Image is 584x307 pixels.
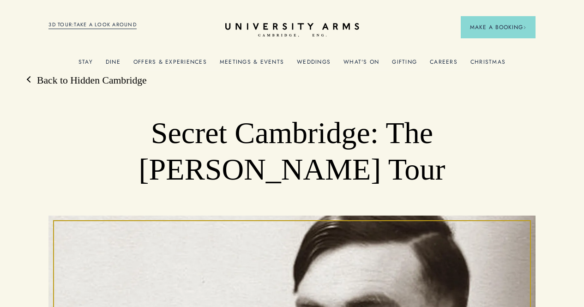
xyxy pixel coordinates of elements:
[343,59,379,71] a: What's On
[297,59,331,71] a: Weddings
[470,59,506,71] a: Christmas
[133,59,207,71] a: Offers & Experiences
[28,74,147,87] a: Back to Hidden Cambridge
[470,23,526,31] span: Make a Booking
[106,59,120,71] a: Dine
[225,23,359,37] a: Home
[78,59,93,71] a: Stay
[220,59,284,71] a: Meetings & Events
[97,115,487,187] h1: Secret Cambridge: The [PERSON_NAME] Tour
[392,59,417,71] a: Gifting
[48,21,137,29] a: 3D TOUR:TAKE A LOOK AROUND
[430,59,458,71] a: Careers
[461,16,536,38] button: Make a BookingArrow icon
[523,26,526,29] img: Arrow icon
